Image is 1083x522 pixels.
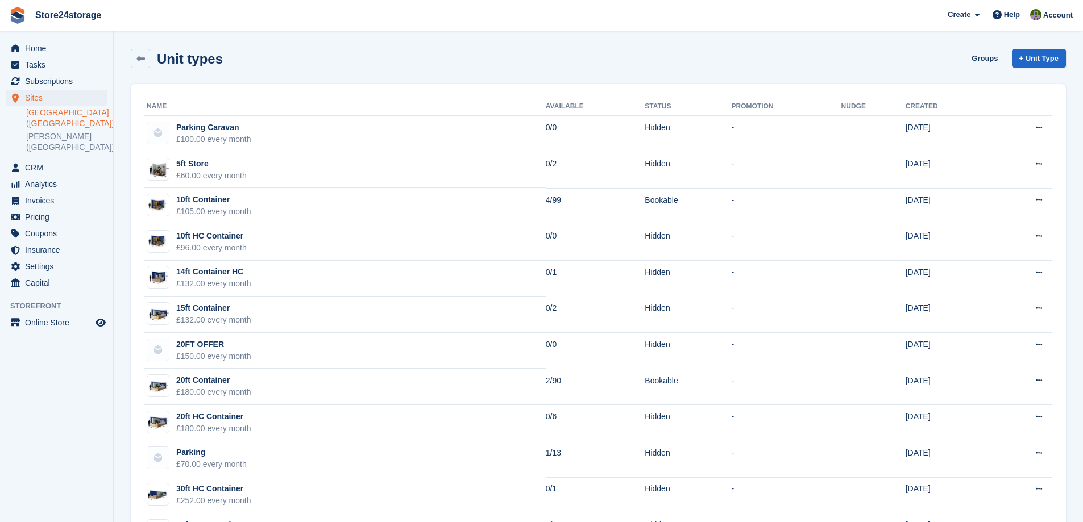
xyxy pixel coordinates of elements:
div: 20FT OFFER [176,339,251,350]
td: 0/2 [546,297,645,333]
span: Insurance [25,242,93,258]
div: 14ft Container HC [176,266,251,278]
td: 0/1 [546,477,645,513]
div: 10ft Container [176,194,251,206]
td: - [732,261,841,297]
th: Status [645,98,731,116]
th: Available [546,98,645,116]
span: Sites [25,90,93,106]
img: Jane Welch [1030,9,1041,20]
div: £252.00 every month [176,495,251,507]
img: 15ft.png [147,306,169,321]
a: menu [6,90,107,106]
td: Hidden [645,152,731,189]
td: 0/0 [546,224,645,261]
a: menu [6,209,107,225]
td: Hidden [645,441,731,478]
td: 4/99 [546,188,645,224]
span: Storefront [10,300,113,312]
div: 5ft Store [176,158,247,170]
td: - [732,297,841,333]
a: Groups [967,49,1002,68]
th: Promotion [732,98,841,116]
td: Hidden [645,116,731,152]
div: £105.00 every month [176,206,251,218]
td: - [732,441,841,478]
a: [GEOGRAPHIC_DATA] ([GEOGRAPHIC_DATA]) [26,107,107,129]
span: Account [1043,10,1073,21]
td: 1/13 [546,441,645,478]
div: Parking [176,446,247,458]
div: 30ft HC Container [176,483,251,495]
th: Name [144,98,546,116]
div: 20ft HC Container [176,411,251,423]
td: Bookable [645,188,731,224]
h2: Unit types [157,51,223,66]
span: Invoices [25,193,93,208]
td: [DATE] [906,224,990,261]
span: Help [1004,9,1020,20]
a: menu [6,73,107,89]
a: Store24storage [31,6,106,24]
img: 20FT%20HC%20STORE.jpg [147,415,169,429]
div: £132.00 every month [176,314,251,326]
img: 30ft%20HC.png [147,487,169,502]
div: 20ft Container [176,374,251,386]
img: 20ft%20Pic.png [147,379,169,393]
td: - [732,188,841,224]
a: menu [6,242,107,258]
td: [DATE] [906,405,990,441]
div: £100.00 every month [176,133,251,145]
td: [DATE] [906,261,990,297]
td: - [732,405,841,441]
span: Analytics [25,176,93,192]
img: manston.png [147,198,169,213]
td: - [732,152,841,189]
td: [DATE] [906,116,990,152]
div: £60.00 every month [176,170,247,182]
a: menu [6,160,107,176]
div: £180.00 every month [176,423,251,435]
td: - [732,224,841,261]
a: menu [6,315,107,331]
img: blank-unit-type-icon-ffbac7b88ba66c5e286b0e438baccc4b9c83835d4c34f86887a83fc20ec27e7b.svg [147,122,169,144]
td: 0/0 [546,116,645,152]
td: Hidden [645,261,731,297]
span: Coupons [25,225,93,241]
div: £150.00 every month [176,350,251,362]
img: 14ft.png [147,269,169,286]
td: Hidden [645,297,731,333]
td: 0/0 [546,333,645,369]
td: 0/1 [546,261,645,297]
a: menu [6,40,107,56]
td: - [732,116,841,152]
img: 5ft%20unit%20Stora.png [147,160,169,178]
div: £180.00 every month [176,386,251,398]
img: manston.png [147,233,169,249]
div: £132.00 every month [176,278,251,290]
span: Tasks [25,57,93,73]
a: + Unit Type [1012,49,1066,68]
td: [DATE] [906,369,990,405]
div: £70.00 every month [176,458,247,470]
span: Subscriptions [25,73,93,89]
td: [DATE] [906,188,990,224]
td: [DATE] [906,477,990,513]
td: - [732,369,841,405]
span: Create [948,9,970,20]
a: menu [6,193,107,208]
span: CRM [25,160,93,176]
td: Hidden [645,224,731,261]
a: menu [6,176,107,192]
th: Nudge [841,98,906,116]
img: stora-icon-8386f47178a22dfd0bd8f6a31ec36ba5ce8667c1dd55bd0f319d3a0aa187defe.svg [9,7,26,24]
th: Created [906,98,990,116]
div: 15ft Container [176,302,251,314]
div: £96.00 every month [176,242,247,254]
td: 2/90 [546,369,645,405]
td: [DATE] [906,333,990,369]
td: - [732,477,841,513]
a: menu [6,225,107,241]
td: 0/6 [546,405,645,441]
td: [DATE] [906,441,990,478]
